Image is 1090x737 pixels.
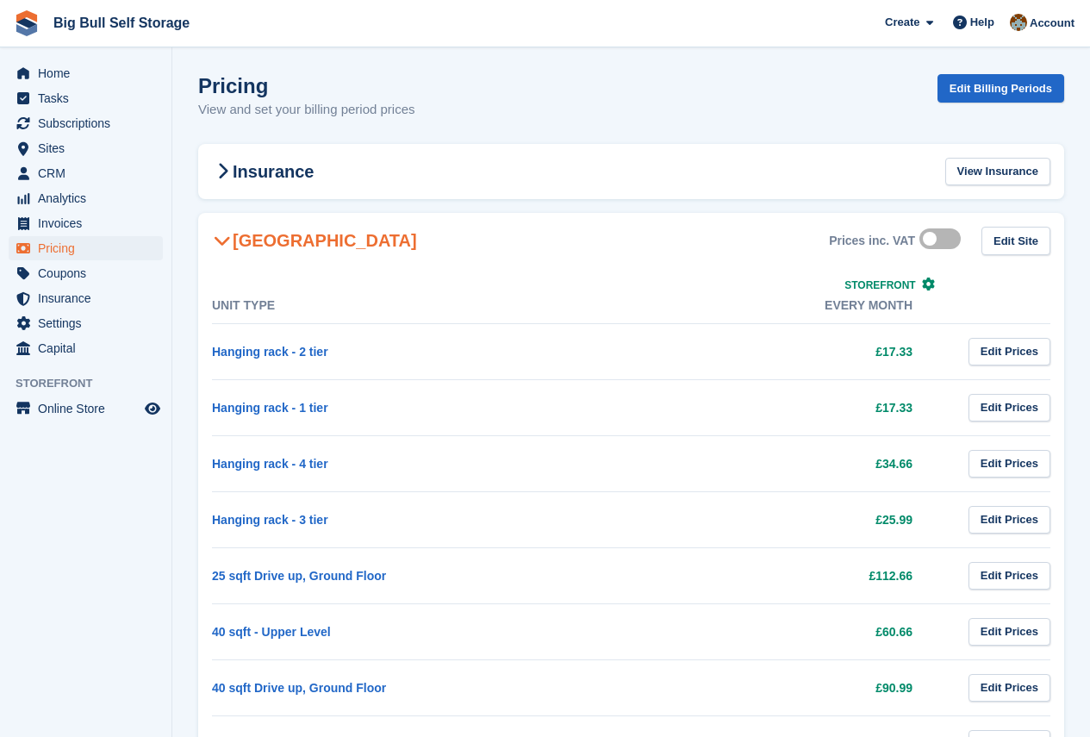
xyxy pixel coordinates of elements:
[844,279,915,291] span: Storefront
[1030,15,1074,32] span: Account
[9,397,163,421] a: menu
[580,547,948,603] td: £112.66
[212,681,386,695] a: 40 sqft Drive up, Ground Floor
[1010,14,1027,31] img: Mike Llewellen Palmer
[580,603,948,659] td: £60.66
[9,61,163,85] a: menu
[38,136,141,160] span: Sites
[38,61,141,85] span: Home
[212,401,328,415] a: Hanging rack - 1 tier
[9,136,163,160] a: menu
[9,336,163,360] a: menu
[14,10,40,36] img: stora-icon-8386f47178a22dfd0bd8f6a31ec36ba5ce8667c1dd55bd0f319d3a0aa187defe.svg
[9,111,163,135] a: menu
[212,161,314,182] h2: Insurance
[969,394,1050,422] a: Edit Prices
[212,288,580,324] th: Unit Type
[969,506,1050,534] a: Edit Prices
[969,450,1050,478] a: Edit Prices
[38,286,141,310] span: Insurance
[38,236,141,260] span: Pricing
[38,86,141,110] span: Tasks
[38,161,141,185] span: CRM
[198,74,415,97] h1: Pricing
[212,457,328,471] a: Hanging rack - 4 tier
[212,625,331,639] a: 40 sqft - Upper Level
[38,186,141,210] span: Analytics
[9,311,163,335] a: menu
[47,9,196,37] a: Big Bull Self Storage
[9,186,163,210] a: menu
[580,379,948,435] td: £17.33
[829,234,915,248] div: Prices inc. VAT
[981,227,1050,255] a: Edit Site
[212,345,328,359] a: Hanging rack - 2 tier
[945,158,1050,186] a: View Insurance
[969,618,1050,646] a: Edit Prices
[38,336,141,360] span: Capital
[212,569,386,583] a: 25 sqft Drive up, Ground Floor
[580,323,948,379] td: £17.33
[844,279,935,291] a: Storefront
[212,230,417,251] h2: [GEOGRAPHIC_DATA]
[969,562,1050,590] a: Edit Prices
[16,375,171,392] span: Storefront
[970,14,994,31] span: Help
[198,100,415,120] p: View and set your billing period prices
[9,86,163,110] a: menu
[38,111,141,135] span: Subscriptions
[9,286,163,310] a: menu
[38,397,141,421] span: Online Store
[580,435,948,491] td: £34.66
[580,659,948,715] td: £90.99
[212,513,328,527] a: Hanging rack - 3 tier
[9,161,163,185] a: menu
[38,211,141,235] span: Invoices
[580,288,948,324] th: Every month
[885,14,919,31] span: Create
[580,491,948,547] td: £25.99
[9,236,163,260] a: menu
[38,261,141,285] span: Coupons
[937,74,1064,103] a: Edit Billing Periods
[38,311,141,335] span: Settings
[969,674,1050,703] a: Edit Prices
[142,398,163,419] a: Preview store
[9,261,163,285] a: menu
[9,211,163,235] a: menu
[969,338,1050,366] a: Edit Prices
